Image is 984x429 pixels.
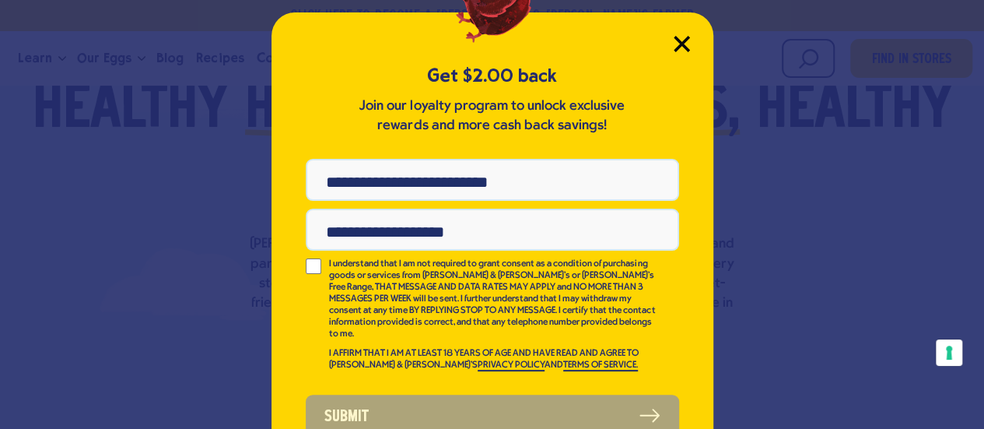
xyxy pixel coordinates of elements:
[329,258,657,340] p: I understand that I am not required to grant consent as a condition of purchasing goods or servic...
[674,36,690,52] button: Close Modal
[563,360,638,371] a: TERMS OF SERVICE.
[306,63,679,89] h5: Get $2.00 back
[356,97,629,135] p: Join our loyalty program to unlock exclusive rewards and more cash back savings!
[306,258,321,274] input: I understand that I am not required to grant consent as a condition of purchasing goods or servic...
[478,360,545,371] a: PRIVACY POLICY
[329,348,657,371] p: I AFFIRM THAT I AM AT LEAST 18 YEARS OF AGE AND HAVE READ AND AGREE TO [PERSON_NAME] & [PERSON_NA...
[936,339,962,366] button: Your consent preferences for tracking technologies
